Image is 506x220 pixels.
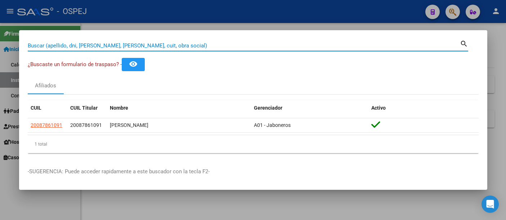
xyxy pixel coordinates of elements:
p: -SUGERENCIA: Puede acceder rapidamente a este buscador con la tecla F2- [28,168,479,176]
datatable-header-cell: CUIL Titular [67,100,107,116]
span: ¿Buscaste un formulario de traspaso? - [28,61,122,68]
span: Nombre [110,105,128,111]
span: 20087861091 [70,122,102,128]
span: CUIL Titular [70,105,98,111]
div: [PERSON_NAME] [110,121,248,129]
div: Afiliados [35,82,56,90]
datatable-header-cell: CUIL [28,100,67,116]
div: Open Intercom Messenger [482,196,499,213]
datatable-header-cell: Gerenciador [251,100,368,116]
datatable-header-cell: Nombre [107,100,251,116]
datatable-header-cell: Activo [368,100,479,116]
mat-icon: remove_red_eye [129,60,138,68]
span: Activo [371,105,386,111]
span: 20087861091 [31,122,62,128]
span: A01 - Jaboneros [254,122,291,128]
mat-icon: search [460,39,468,47]
div: 1 total [28,135,479,153]
span: CUIL [31,105,41,111]
span: Gerenciador [254,105,282,111]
